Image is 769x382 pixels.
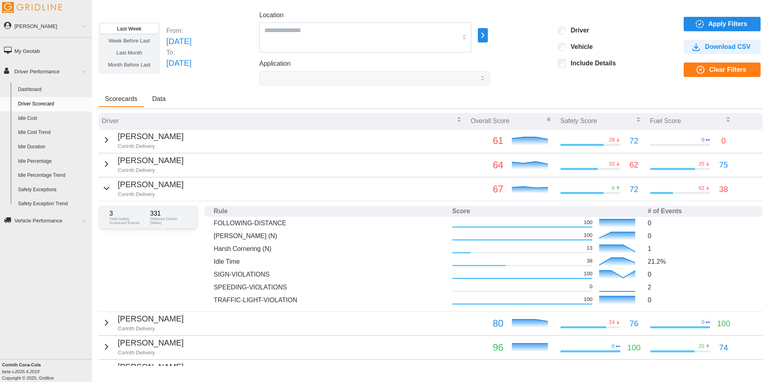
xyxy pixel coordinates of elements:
[116,50,142,56] span: Last Month
[648,244,753,253] p: 1
[471,133,503,148] p: 61
[2,369,39,374] i: beta v.2025.4.2019
[14,111,92,126] a: Idle Cost
[118,191,183,198] p: Corinth Delivery
[701,136,704,144] p: 0
[118,167,183,174] p: Corinth Delivery
[117,26,141,32] span: Last Week
[566,59,616,67] label: Include Details
[630,159,638,171] p: 62
[152,96,166,102] span: Data
[560,116,597,125] p: Safety Score
[14,168,92,183] a: Idle Percentage Trend
[719,183,728,196] p: 38
[719,366,728,378] p: 77
[214,283,446,292] p: SPEEDING-VIOLATIONS
[166,57,191,69] p: [DATE]
[471,182,503,197] p: 67
[14,197,92,211] a: Safety Exception Trend
[109,210,146,217] p: 3
[109,38,150,44] span: Week Before Last
[699,160,704,168] p: 25
[648,283,753,292] p: 2
[471,364,503,379] p: 97
[150,210,187,217] p: 331
[648,295,753,305] p: 0
[627,342,640,354] p: 100
[684,40,761,54] button: Download CSV
[627,366,640,378] p: 100
[584,232,592,239] p: 100
[14,125,92,140] a: Idle Cost Trend
[118,325,183,332] p: Corinth Delivery
[705,40,751,54] span: Download CSV
[471,340,503,355] p: 96
[612,343,615,350] p: 0
[471,158,503,173] p: 64
[721,135,726,147] p: 0
[14,97,92,111] a: Driver Scorecard
[587,257,592,265] p: 38
[719,342,728,354] p: 74
[108,62,151,68] span: Month Before Last
[166,35,191,48] p: [DATE]
[118,313,183,325] p: [PERSON_NAME]
[102,361,183,380] button: [PERSON_NAME]Corinth Delivery
[709,63,746,77] span: Clear Filters
[102,154,183,174] button: [PERSON_NAME]Corinth Delivery
[214,295,446,305] p: TRAFFIC-LIGHT-VIOLATION
[609,160,614,168] p: 33
[648,258,666,265] span: 21.2 %
[590,283,592,290] p: 0
[566,26,589,34] label: Driver
[150,217,187,224] p: Distance Driven (Miles)
[102,313,183,332] button: [PERSON_NAME]Corinth Delivery
[118,154,183,167] p: [PERSON_NAME]
[471,116,509,125] p: Overall Score
[166,48,191,57] p: To:
[14,154,92,169] a: Idle Percentage
[214,244,446,253] p: Harsh Cornering (N)
[471,316,503,331] p: 80
[14,83,92,97] a: Dashboard
[719,159,728,171] p: 75
[701,319,704,326] p: 0
[584,296,592,303] p: 100
[2,2,62,13] img: Gridline
[118,130,183,143] p: [PERSON_NAME]
[648,218,753,228] p: 0
[584,270,592,277] p: 100
[630,183,638,196] p: 72
[214,257,446,266] p: Idle Time
[449,206,644,217] th: Score
[612,184,615,192] p: 6
[118,143,183,150] p: Corinth Delivery
[587,245,592,252] p: 13
[102,116,119,125] p: Driver
[102,178,183,198] button: [PERSON_NAME]Corinth Delivery
[109,217,146,224] p: Total Safety Scorecard Events
[214,270,446,279] p: SIGN-VIOLATIONS
[2,362,41,367] b: Corinth Coca-Cola
[259,59,290,69] label: Application
[118,349,183,356] p: Corinth Delivery
[118,178,183,191] p: [PERSON_NAME]
[644,206,756,217] th: # of Events
[118,337,183,349] p: [PERSON_NAME]
[102,337,183,356] button: [PERSON_NAME]Corinth Delivery
[684,63,761,77] button: Clear Filters
[166,26,191,35] p: From:
[2,362,92,381] div: Copyright © 2025, Gridline
[709,17,747,31] span: Apply Filters
[14,183,92,197] a: Safety Exceptions
[566,43,593,51] label: Vehicle
[259,10,284,20] label: Location
[630,135,638,147] p: 72
[717,317,730,330] p: 100
[118,361,183,373] p: [PERSON_NAME]
[105,96,137,102] span: Scorecards
[214,231,446,241] p: [PERSON_NAME] (N)
[648,231,753,241] p: 0
[211,206,449,217] th: Rule
[609,319,614,326] p: 24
